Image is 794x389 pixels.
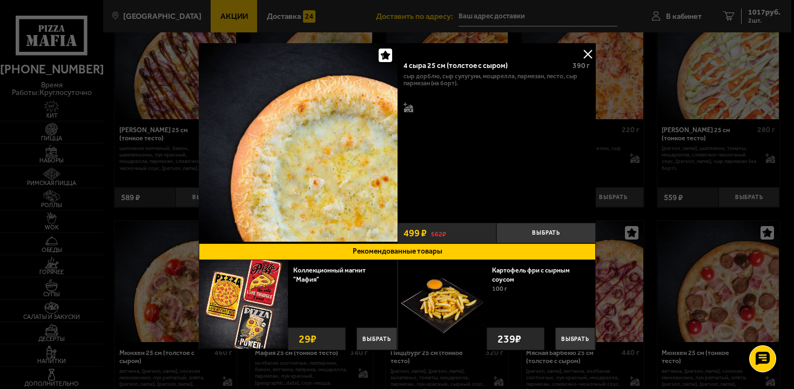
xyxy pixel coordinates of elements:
p: сыр дорблю, сыр сулугуни, моцарелла, пармезан, песто, сыр пармезан (на борт). [403,73,589,86]
a: 4 сыра 25 см (толстое с сыром) [199,43,398,243]
img: 4 сыра 25 см (толстое с сыром) [199,43,398,242]
strong: 29 ₽ [296,328,319,350]
span: 390 г [572,61,589,70]
a: Картофель фри с сырным соусом [492,267,569,283]
button: Выбрать [496,223,596,243]
strong: 239 ₽ [494,328,523,350]
button: Выбрать [356,327,396,350]
div: 4 сыра 25 см (толстое с сыром) [403,62,564,71]
button: Рекомендованные товары [199,243,596,260]
a: Коллекционный магнит "Мафия" [293,267,366,283]
span: 100 г [492,285,507,292]
s: 562 ₽ [430,229,446,237]
span: 499 ₽ [403,228,427,238]
button: Выбрать [555,327,595,350]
